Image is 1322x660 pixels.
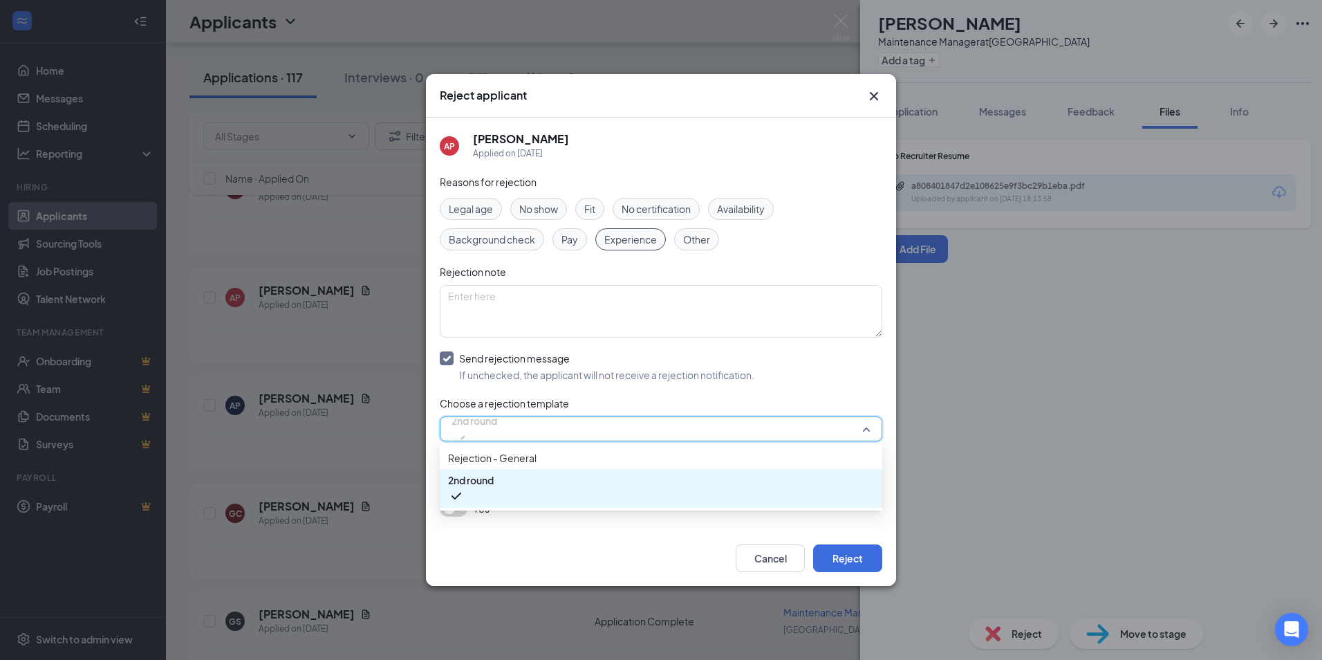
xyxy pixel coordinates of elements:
span: No show [519,201,558,217]
svg: Cross [866,88,882,104]
span: 2nd round [448,473,494,488]
span: 2nd round [451,410,497,431]
span: Availability [717,201,765,217]
span: Background check [449,232,535,247]
h3: Reject applicant [440,88,527,103]
span: Pay [561,232,578,247]
span: Fit [584,201,595,217]
button: Close [866,88,882,104]
span: Reasons for rejection [440,176,537,188]
svg: Checkmark [451,431,468,448]
svg: Checkmark [448,488,465,504]
span: Experience [604,232,657,247]
div: AP [444,140,455,152]
span: Rejection - General [448,450,537,466]
h5: [PERSON_NAME] [473,131,569,147]
button: Reject [813,544,882,572]
span: Other [683,232,710,247]
span: Choose a rejection template [440,397,569,410]
div: Applied on [DATE] [473,147,569,161]
span: Legal age [449,201,493,217]
div: Open Intercom Messenger [1275,613,1308,646]
span: Rejection note [440,266,506,278]
button: Cancel [736,544,805,572]
span: No certification [622,201,691,217]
